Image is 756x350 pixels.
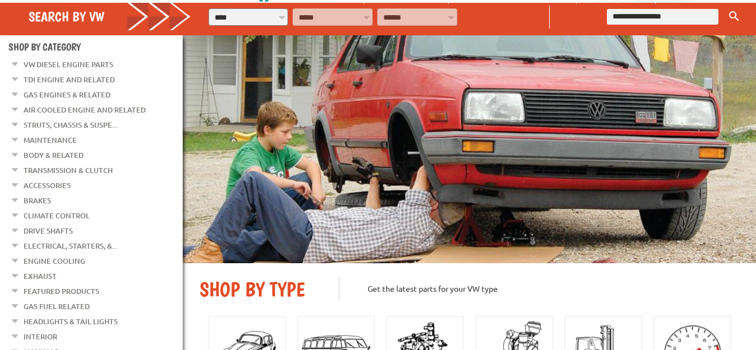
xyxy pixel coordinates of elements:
[24,193,51,208] a: Brakes
[24,223,73,238] a: Drive Shafts
[24,314,118,329] a: Headlights & Tail Lights
[24,269,57,283] a: Exhaust
[24,133,77,147] a: Maintenance
[726,7,743,26] button: Keyword Search
[200,277,322,301] h2: SHOP BY TYPE
[183,35,756,263] img: First slide [900x500]
[24,239,117,253] a: Electrical, Starters, &...
[24,284,99,298] a: Featured Products
[24,254,85,268] a: Engine Cooling
[8,41,183,53] h4: Shop By Category
[24,57,113,72] a: VW Diesel Engine Parts
[29,8,191,25] h4: Search by VW
[24,118,117,132] a: Struts, Chassis & Suspe...
[338,277,739,300] p: Get the latest parts for your VW type
[24,148,84,162] a: Body & Related
[24,299,90,314] a: Gas Fuel Related
[24,87,110,102] a: Gas Engines & Related
[24,72,115,87] a: TDI Engine and Related
[24,163,113,178] a: Transmission & Clutch
[24,102,146,117] a: Air Cooled Engine and Related
[24,329,57,344] a: Interior
[24,178,71,193] a: Accessories
[24,208,90,223] a: Climate Control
